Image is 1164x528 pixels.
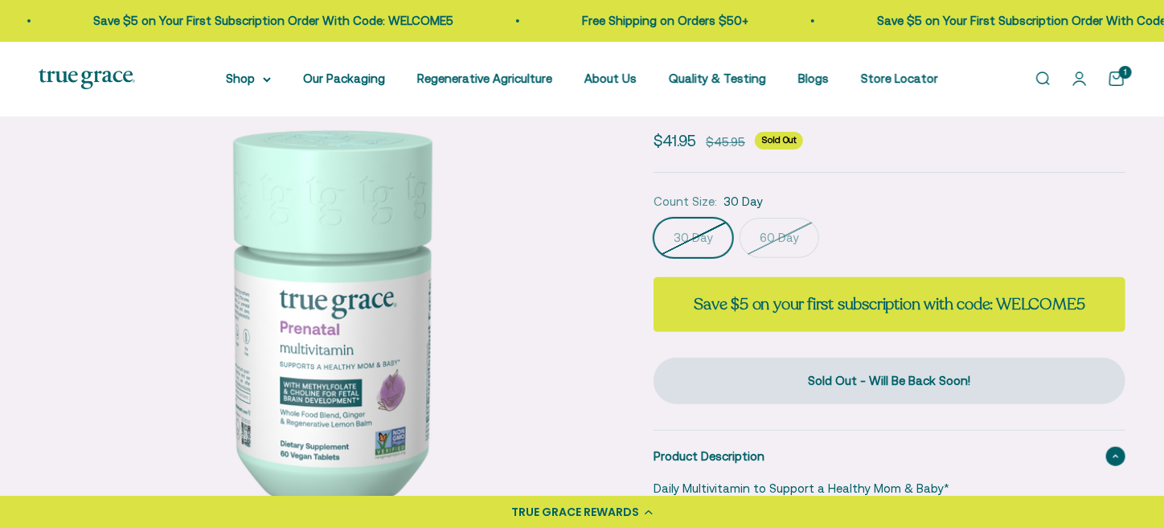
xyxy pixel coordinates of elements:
cart-count: 1 [1119,66,1132,79]
a: Blogs [798,72,829,85]
legend: Count Size: [654,192,717,211]
span: 30 Day [723,192,763,211]
sale-price: $41.95 [654,129,696,153]
div: TRUE GRACE REWARDS [511,504,639,521]
p: Save $5 on Your First Subscription Order With Code: WELCOME5 [79,11,439,31]
a: Quality & Testing [669,72,766,85]
summary: Shop [226,69,271,88]
a: Regenerative Agriculture [417,72,552,85]
a: Our Packaging [303,72,385,85]
a: Store Locator [861,72,938,85]
a: Free Shipping on Orders $50+ [568,14,734,27]
p: Daily Multivitamin to Support a Healthy Mom & Baby* [654,479,1106,498]
sold-out-badge: Sold Out [755,132,803,149]
a: About Us [584,72,637,85]
summary: Product Description [654,431,1125,482]
span: Product Description [654,447,764,466]
button: Sold Out - Will Be Back Soon! [654,358,1125,404]
compare-at-price: $45.95 [706,133,745,152]
strong: Save $5 on your first subscription with code: WELCOME5 [694,293,1084,315]
div: Sold Out - Will Be Back Soon! [686,371,1093,391]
